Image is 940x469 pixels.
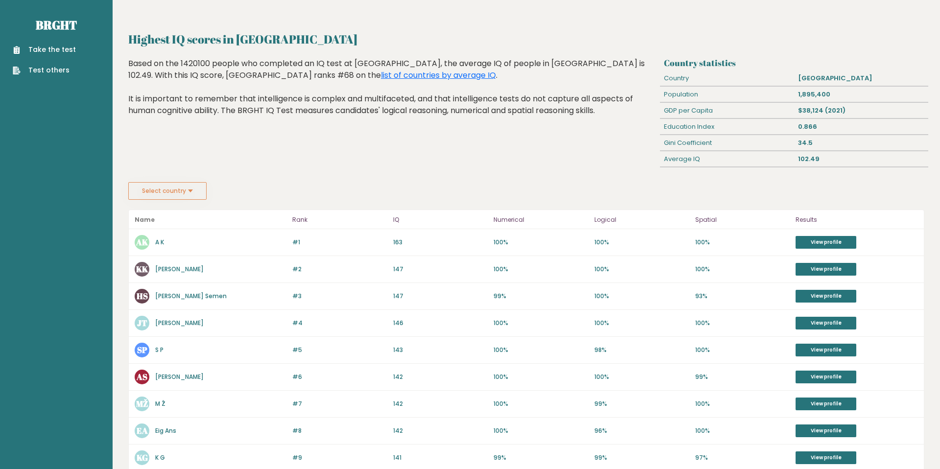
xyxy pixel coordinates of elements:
text: EA [137,425,148,436]
p: 143 [393,346,488,354]
a: S P [155,346,164,354]
p: 100% [695,346,790,354]
div: 0.866 [794,119,928,135]
a: View profile [796,344,856,356]
p: 100% [493,319,588,328]
p: Rank [292,214,387,226]
p: #2 [292,265,387,274]
p: 100% [695,399,790,408]
p: 100% [695,426,790,435]
a: Eig Ans [155,426,176,435]
p: #5 [292,346,387,354]
p: IQ [393,214,488,226]
p: #7 [292,399,387,408]
p: 100% [493,265,588,274]
p: 100% [594,319,689,328]
div: Population [660,87,794,102]
a: M Ž [155,399,165,408]
div: Country [660,70,794,86]
text: AK [136,236,148,248]
p: #4 [292,319,387,328]
p: Logical [594,214,689,226]
a: K G [155,453,165,462]
p: 93% [695,292,790,301]
p: 99% [594,453,689,462]
p: 96% [594,426,689,435]
text: JT [137,317,147,328]
text: KK [136,263,148,275]
a: View profile [796,424,856,437]
p: 146 [393,319,488,328]
p: 142 [393,373,488,381]
p: 99% [695,373,790,381]
p: 98% [594,346,689,354]
div: 102.49 [794,151,928,167]
p: 100% [594,292,689,301]
p: 100% [493,238,588,247]
text: AS [136,371,147,382]
p: 100% [493,373,588,381]
p: 142 [393,399,488,408]
text: MŽ [136,398,148,409]
div: 1,895,400 [794,87,928,102]
a: [PERSON_NAME] [155,319,204,327]
a: Brght [36,17,77,33]
p: #3 [292,292,387,301]
a: View profile [796,263,856,276]
h3: Country statistics [664,58,924,68]
p: 97% [695,453,790,462]
p: 141 [393,453,488,462]
p: 147 [393,292,488,301]
p: #1 [292,238,387,247]
a: View profile [796,451,856,464]
p: 100% [695,265,790,274]
p: 100% [594,238,689,247]
text: HS [137,290,148,302]
text: KG [137,452,148,463]
a: View profile [796,398,856,410]
p: 100% [695,238,790,247]
text: SP [137,344,147,355]
a: [PERSON_NAME] [155,373,204,381]
p: 100% [493,346,588,354]
p: #6 [292,373,387,381]
div: 34.5 [794,135,928,151]
p: 100% [695,319,790,328]
b: Name [135,215,155,224]
a: View profile [796,317,856,329]
p: #9 [292,453,387,462]
p: Spatial [695,214,790,226]
p: #8 [292,426,387,435]
a: list of countries by average IQ [381,70,496,81]
a: View profile [796,236,856,249]
div: GDP per Capita [660,103,794,118]
p: Numerical [493,214,588,226]
p: 100% [493,426,588,435]
p: 100% [594,373,689,381]
div: $38,124 (2021) [794,103,928,118]
p: 99% [493,453,588,462]
p: 142 [393,426,488,435]
a: [PERSON_NAME] [155,265,204,273]
a: [PERSON_NAME] Semen [155,292,227,300]
a: A K [155,238,164,246]
div: Gini Coefficient [660,135,794,151]
div: Education Index [660,119,794,135]
h2: Highest IQ scores in [GEOGRAPHIC_DATA] [128,30,924,48]
p: 163 [393,238,488,247]
p: Results [796,214,918,226]
a: View profile [796,290,856,303]
p: 99% [594,399,689,408]
p: 100% [594,265,689,274]
a: View profile [796,371,856,383]
div: Average IQ [660,151,794,167]
p: 147 [393,265,488,274]
p: 99% [493,292,588,301]
a: Take the test [13,45,76,55]
p: 100% [493,399,588,408]
div: Based on the 1420100 people who completed an IQ test at [GEOGRAPHIC_DATA], the average IQ of peop... [128,58,657,131]
button: Select country [128,182,207,200]
a: Test others [13,65,76,75]
div: [GEOGRAPHIC_DATA] [794,70,928,86]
